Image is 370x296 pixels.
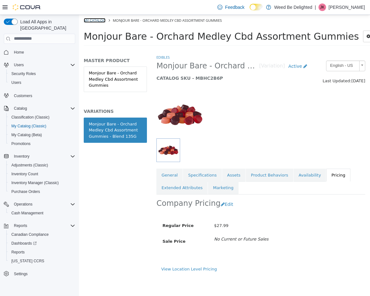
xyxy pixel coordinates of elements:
[129,166,160,180] a: Marketing
[274,3,312,11] p: Weed Be Delighted
[6,170,78,178] button: Inventory Count
[9,188,75,195] span: Purchase Orders
[83,224,106,229] span: Sale Price
[11,250,25,255] span: Reports
[18,19,75,31] span: Load All Apps in [GEOGRAPHIC_DATA]
[11,132,42,137] span: My Catalog (Beta)
[6,209,78,218] button: Cash Management
[11,80,21,85] span: Users
[11,115,50,120] span: Classification (Classic)
[11,105,75,112] span: Catalog
[250,4,263,10] input: Dark Mode
[11,49,27,56] a: Home
[6,230,78,239] button: Canadian Compliance
[9,248,75,256] span: Reports
[77,46,180,56] span: Monjour Bare - Orchard Medley Cbd Assortment Gummies - Blend 135G
[247,46,286,56] a: English - US
[180,49,206,54] small: [Variation]
[9,179,75,187] span: Inventory Manager (Classic)
[14,202,33,207] span: Operations
[11,61,26,69] button: Users
[77,154,104,167] a: General
[9,140,75,148] span: Promotions
[1,61,78,69] button: Users
[77,76,125,124] img: 150
[1,91,78,100] button: Customers
[6,131,78,139] button: My Catalog (Beta)
[11,200,35,208] button: Operations
[34,3,143,8] span: Monjour Bare - Orchard Medley Cbd Assortment Gummies
[143,154,167,167] a: Assets
[14,62,24,67] span: Users
[11,270,75,278] span: Settings
[83,208,114,213] span: Regular Price
[11,270,30,278] a: Settings
[6,113,78,122] button: Classification (Classic)
[11,200,75,208] span: Operations
[11,71,36,76] span: Security Roles
[11,105,29,112] button: Catalog
[14,223,27,228] span: Reports
[9,209,46,217] a: Cash Management
[5,52,68,77] a: Monjour Bare - Orchard Medley Cbd Assortment Gummies
[318,3,326,11] div: Jordan Knott
[11,171,38,177] span: Inventory Count
[9,240,39,247] a: Dashboards
[14,93,32,98] span: Customers
[9,231,75,238] span: Canadian Compliance
[82,252,138,257] a: View Location Level Pricing
[9,79,75,86] span: Users
[6,248,78,257] button: Reports
[215,154,247,167] a: Availability
[13,4,41,10] img: Cova
[9,161,75,169] span: Adjustments (Classic)
[9,209,75,217] span: Cash Management
[1,221,78,230] button: Reports
[5,94,68,99] h5: VARIATIONS
[142,184,158,195] button: Edit
[11,222,30,229] button: Reports
[9,122,49,130] a: My Catalog (Classic)
[11,180,59,185] span: Inventory Manager (Classic)
[4,45,75,295] nav: Complex example
[6,178,78,187] button: Inventory Manager (Classic)
[6,161,78,170] button: Adjustments (Classic)
[5,3,27,8] a: My Catalog
[6,187,78,196] button: Purchase Orders
[6,78,78,87] button: Users
[1,48,78,57] button: Home
[247,46,278,56] span: English - US
[11,124,46,129] span: My Catalog (Classic)
[9,248,27,256] a: Reports
[11,153,32,160] button: Inventory
[9,113,75,121] span: Classification (Classic)
[77,184,142,194] h2: Company Pricing
[11,91,75,99] span: Customers
[272,64,286,68] span: [DATE]
[215,1,247,14] a: Feedback
[14,154,29,159] span: Inventory
[1,269,78,278] button: Settings
[11,153,75,160] span: Inventory
[14,106,27,111] span: Catalog
[11,92,35,100] a: Customers
[9,161,51,169] a: Adjustments (Classic)
[77,40,91,45] a: Edibles
[11,141,31,146] span: Promotions
[9,122,75,130] span: My Catalog (Classic)
[11,258,44,264] span: [US_STATE] CCRS
[9,140,33,148] a: Promotions
[11,222,75,229] span: Reports
[9,70,38,78] a: Security Roles
[9,179,61,187] a: Inventory Manager (Classic)
[104,154,143,167] a: Specifications
[1,104,78,113] button: Catalog
[244,64,272,68] span: Last Updated:
[14,50,24,55] span: Home
[5,43,68,49] h5: MASTER PRODUCT
[11,211,43,216] span: Cash Management
[6,139,78,148] button: Promotions
[135,208,149,213] span: $27.99
[209,49,223,54] span: Active
[315,3,316,11] p: |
